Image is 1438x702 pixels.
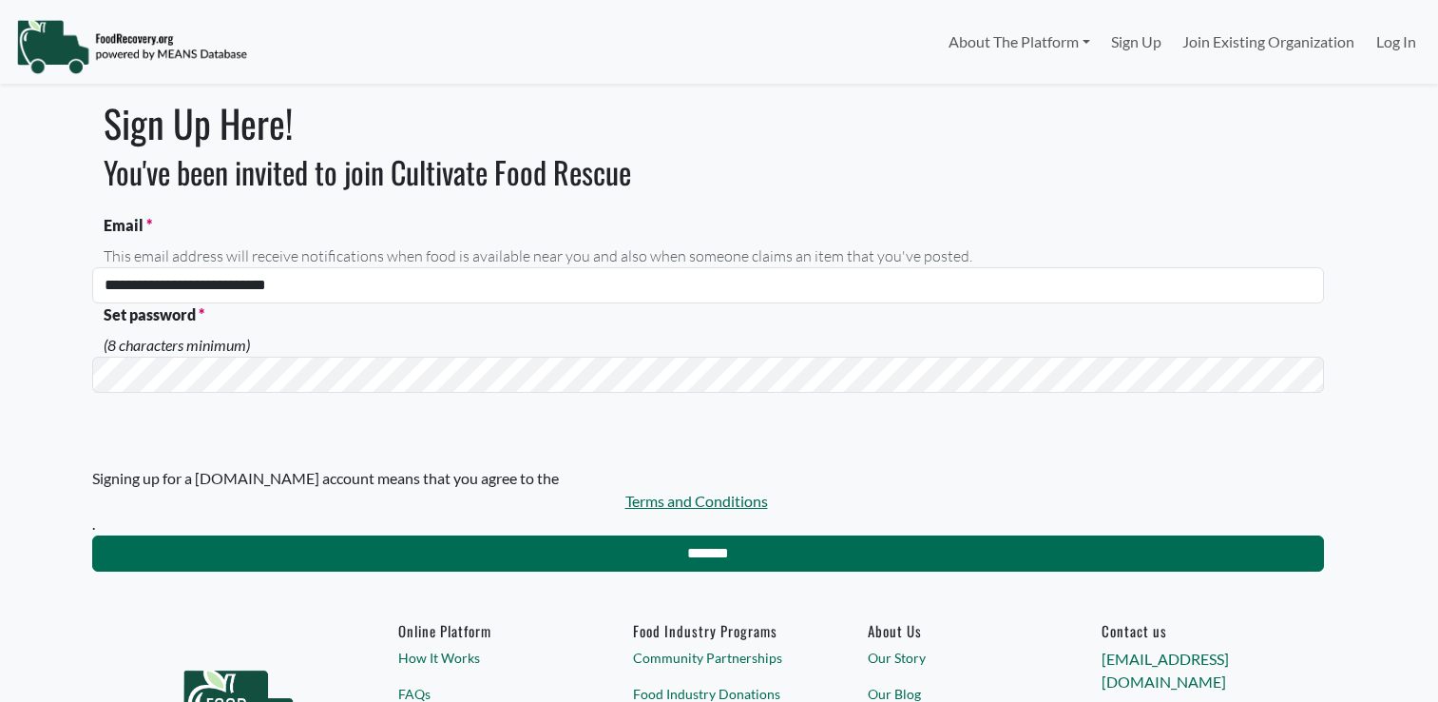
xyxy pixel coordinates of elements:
[1366,23,1427,61] a: Log In
[868,622,1041,639] a: About Us
[868,648,1041,668] a: Our Story
[92,467,1301,536] div: Signing up for a [DOMAIN_NAME] account means that you agree to the .
[1102,650,1229,691] a: [EMAIL_ADDRESS][DOMAIN_NAME]
[1102,622,1275,639] h6: Contact us
[16,18,247,75] img: NavigationLogo_FoodRecovery-91c16205cd0af1ed486a0f1a7774a6544ea792ac00100771e7dd3ec7c0e58e41.png
[92,100,1324,146] h1: Sign Up Here!
[104,393,393,467] iframe: reCAPTCHA
[1172,23,1365,61] a: Join Existing Organization
[633,622,806,639] h6: Food Industry Programs
[1101,23,1172,61] a: Sign Up
[398,648,571,668] a: How It Works
[92,303,1324,326] label: Set password
[92,154,1324,190] h2: You've been invited to join Cultivate Food Rescue
[92,334,1324,357] em: (8 characters minimum)
[398,622,571,639] h6: Online Platform
[92,214,1324,237] label: Email
[92,490,1301,513] a: Terms and Conditions
[92,244,1324,267] span: This email address will receive notifications when food is available near you and also when someo...
[937,23,1100,61] a: About The Platform
[633,648,806,668] a: Community Partnerships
